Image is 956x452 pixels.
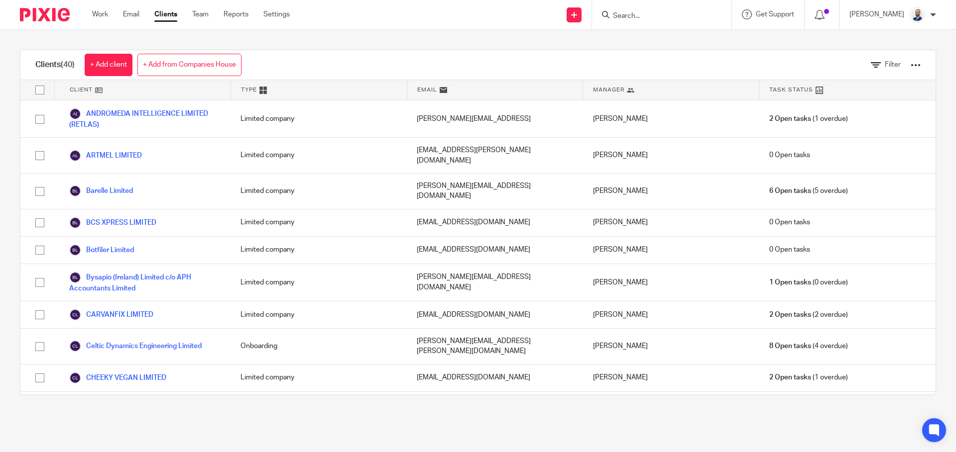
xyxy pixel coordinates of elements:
span: 1 Open tasks [769,277,811,287]
div: [PERSON_NAME] [583,174,759,209]
div: Limited company [231,138,407,173]
span: Get Support [756,11,794,18]
span: Email [417,86,437,94]
a: + Add client [85,54,132,76]
span: 0 Open tasks [769,245,810,255]
div: [PERSON_NAME][EMAIL_ADDRESS][PERSON_NAME][DOMAIN_NAME] [407,329,583,364]
span: Task Status [769,86,813,94]
img: Pixie [20,8,70,21]
a: Botfiler Limited [69,244,134,256]
a: BCS XPRESS LIMITED [69,217,156,229]
span: (0 overdue) [769,277,848,287]
div: [PERSON_NAME] [583,392,759,427]
img: svg%3E [69,244,81,256]
span: (4 overdue) [769,341,848,351]
h1: Clients [35,60,75,70]
div: [PERSON_NAME] [583,329,759,364]
span: 0 Open tasks [769,217,810,227]
span: 8 Open tasks [769,341,811,351]
div: [PERSON_NAME][EMAIL_ADDRESS][PERSON_NAME][DOMAIN_NAME] [407,392,583,427]
div: Limited company [231,301,407,328]
a: Work [92,9,108,19]
a: Celtic Dynamics Engineering Limited [69,340,202,352]
span: (40) [61,61,75,69]
span: 2 Open tasks [769,372,811,382]
span: (2 overdue) [769,310,848,320]
span: Manager [593,86,624,94]
div: [PERSON_NAME][EMAIL_ADDRESS][DOMAIN_NAME] [407,174,583,209]
a: Reports [224,9,248,19]
span: Filter [885,61,901,68]
span: (1 overdue) [769,114,848,124]
div: Limited company [231,174,407,209]
span: Type [241,86,257,94]
span: Client [70,86,93,94]
span: 2 Open tasks [769,114,811,124]
span: 6 Open tasks [769,186,811,196]
div: [EMAIL_ADDRESS][DOMAIN_NAME] [407,209,583,236]
a: CHEEKY VEGAN LIMITED [69,372,166,384]
img: svg%3E [69,271,81,283]
img: svg%3E [69,309,81,321]
a: Email [123,9,139,19]
a: Bysapio (Ireland) Limited c/o APH Accountants Limited [69,271,221,293]
div: [PERSON_NAME][EMAIL_ADDRESS][DOMAIN_NAME] [407,264,583,301]
div: Limited company [231,364,407,391]
img: svg%3E [69,340,81,352]
img: svg%3E [69,185,81,197]
div: Sole Trader / Self-Assessed [231,392,407,427]
div: [PERSON_NAME] [583,209,759,236]
div: Limited company [231,237,407,264]
span: (5 overdue) [769,186,848,196]
div: [EMAIL_ADDRESS][DOMAIN_NAME] [407,364,583,391]
img: svg%3E [69,150,81,162]
a: Team [192,9,209,19]
a: Clients [154,9,177,19]
input: Select all [30,81,49,99]
p: [PERSON_NAME] [849,9,904,19]
div: [PERSON_NAME] [583,301,759,328]
div: Limited company [231,100,407,137]
div: [PERSON_NAME] [583,138,759,173]
input: Search [612,12,702,21]
img: svg%3E [69,217,81,229]
img: Mark%20LI%20profiler.png [909,7,925,23]
div: [EMAIL_ADDRESS][DOMAIN_NAME] [407,301,583,328]
div: [PERSON_NAME] [583,100,759,137]
img: svg%3E [69,108,81,120]
a: ARTMEL LIMITED [69,150,142,162]
a: Barelle Limited [69,185,133,197]
span: 0 Open tasks [769,150,810,160]
a: + Add from Companies House [137,54,241,76]
div: Onboarding [231,329,407,364]
div: [EMAIL_ADDRESS][PERSON_NAME][DOMAIN_NAME] [407,138,583,173]
span: 2 Open tasks [769,310,811,320]
div: [PERSON_NAME] [583,364,759,391]
div: Limited company [231,209,407,236]
div: [EMAIL_ADDRESS][DOMAIN_NAME] [407,237,583,264]
div: [PERSON_NAME][EMAIL_ADDRESS] [407,100,583,137]
div: [PERSON_NAME] [583,237,759,264]
span: (1 overdue) [769,372,848,382]
a: Settings [263,9,290,19]
a: CARVANFIX LIMITED [69,309,153,321]
div: [PERSON_NAME] [583,264,759,301]
a: ANDROMEDA INTELLIGENCE LIMITED (RETLAS) [69,108,221,130]
img: svg%3E [69,372,81,384]
div: Limited company [231,264,407,301]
